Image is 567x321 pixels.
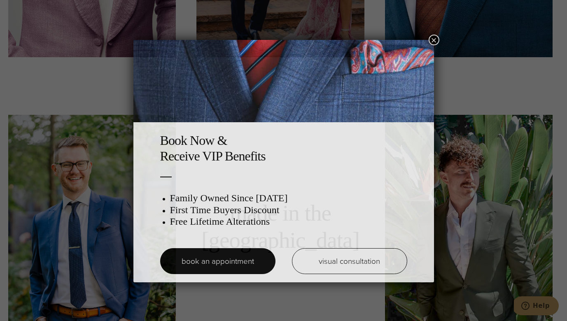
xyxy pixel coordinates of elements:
span: Help [19,6,36,13]
h3: Free Lifetime Alterations [170,216,407,228]
button: Close [429,35,439,45]
a: visual consultation [292,248,407,274]
h3: Family Owned Since [DATE] [170,192,407,204]
h3: First Time Buyers Discount [170,204,407,216]
h2: Book Now & Receive VIP Benefits [160,133,407,164]
a: book an appointment [160,248,275,274]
